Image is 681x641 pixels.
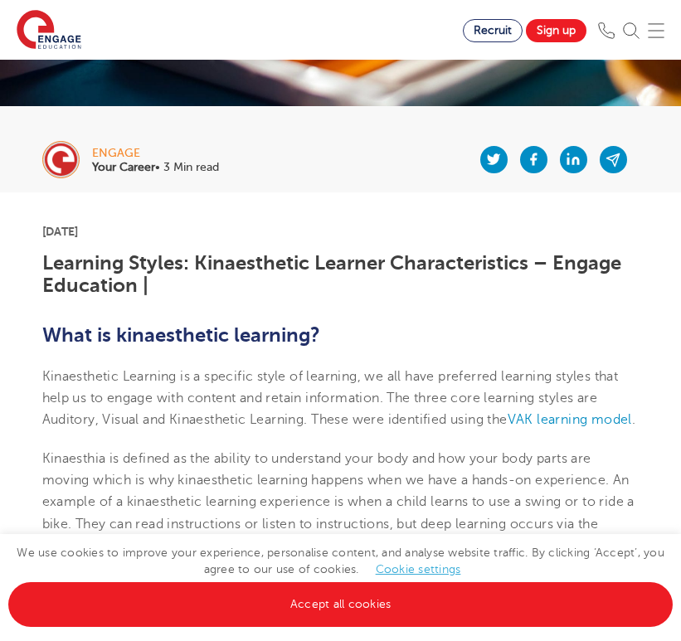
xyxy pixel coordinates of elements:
p: [DATE] [42,226,640,237]
p: • 3 Min read [92,162,219,173]
span: Kinaesthetic Learning is a specific style of learning, we all have preferred learning styles that... [42,369,619,428]
a: Recruit [463,19,523,42]
img: Mobile Menu [648,22,664,39]
img: Search [623,22,640,39]
span: These were identified using the [311,412,507,427]
a: VAK learning model [508,412,632,427]
a: Sign up [526,19,586,42]
span: inaesthetic learning happens when we have a hands-on experience. An example of a kinaesthetic lea... [42,473,635,553]
a: Accept all cookies [8,582,673,627]
span: We use cookies to improve your experience, personalise content, and analyse website traffic. By c... [8,546,673,610]
img: Phone [598,22,615,39]
h1: Learning Styles: Kinaesthetic Learner Characteristics – Engage Education | [42,252,640,296]
h2: What is kinaesthetic learning? [42,321,640,349]
span: Kinaesthia is defined as the ability to understand your body and how your body parts are moving w... [42,451,591,488]
span: Recruit [474,24,512,36]
div: engage [92,148,219,159]
span: . [632,412,635,427]
b: Your Career [92,161,155,173]
img: Engage Education [17,10,81,51]
a: Cookie settings [376,563,461,575]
